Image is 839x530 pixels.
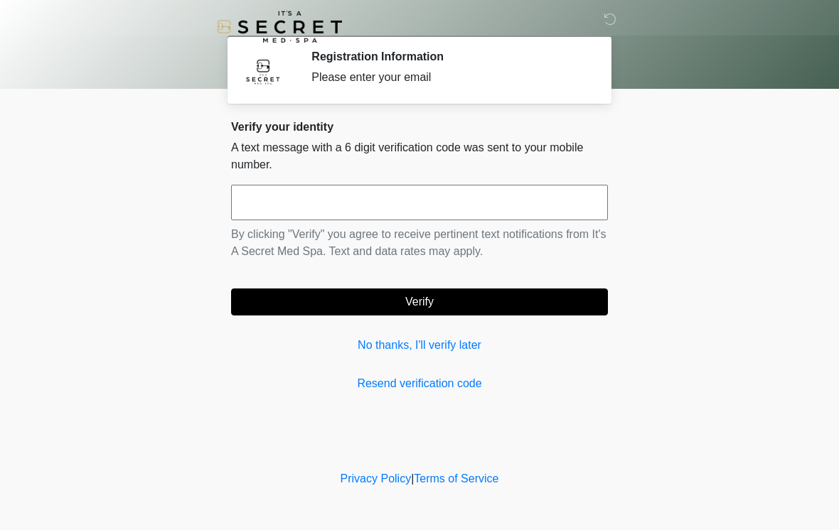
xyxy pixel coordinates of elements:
a: | [411,472,414,485]
a: Resend verification code [231,375,608,392]
a: Terms of Service [414,472,498,485]
h2: Verify your identity [231,120,608,134]
div: Please enter your email [311,69,587,86]
h2: Registration Information [311,50,587,63]
a: Privacy Policy [341,472,412,485]
p: By clicking "Verify" you agree to receive pertinent text notifications from It's A Secret Med Spa... [231,226,608,260]
p: A text message with a 6 digit verification code was sent to your mobile number. [231,139,608,173]
a: No thanks, I'll verify later [231,337,608,354]
button: Verify [231,288,608,315]
img: It's A Secret Med Spa Logo [217,11,342,43]
img: Agent Avatar [242,50,284,92]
